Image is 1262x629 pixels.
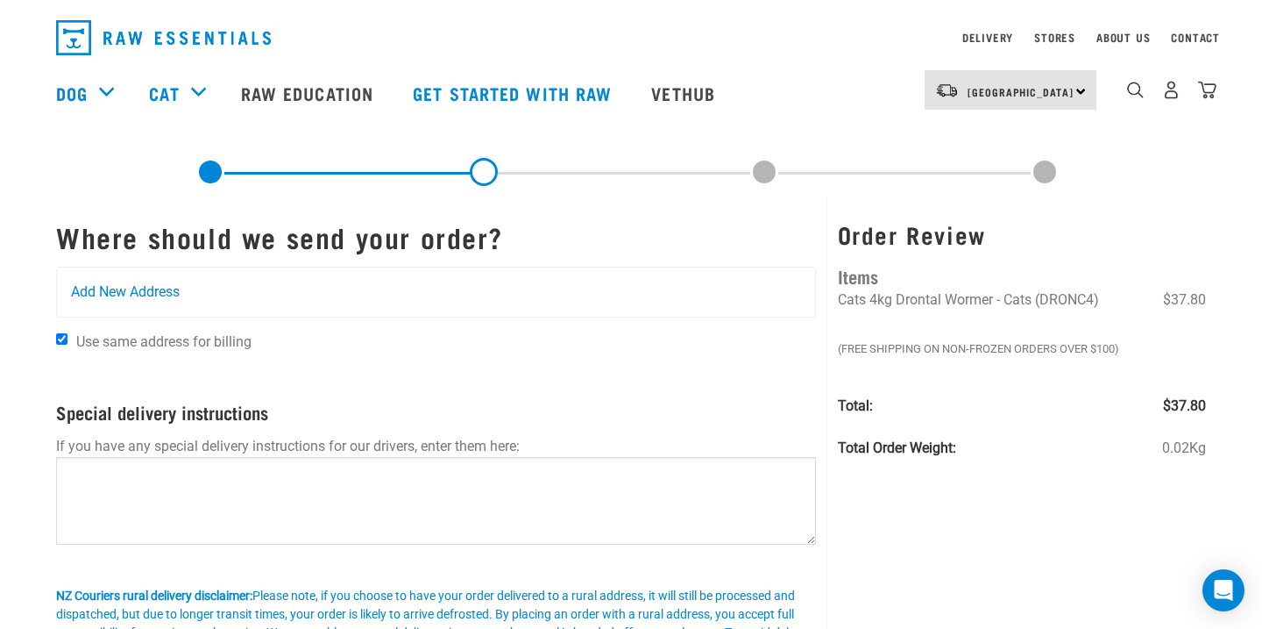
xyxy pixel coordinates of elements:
div: Open Intercom Messenger [1202,569,1244,611]
strong: Total Order Weight: [838,440,956,456]
a: Raw Education [223,58,395,128]
a: Contact [1171,34,1220,40]
img: home-icon@2x.png [1198,81,1216,99]
span: 0.02Kg [1162,438,1206,459]
img: home-icon-1@2x.png [1127,82,1144,98]
span: Cats 4kg Drontal Wormer - Cats (DRONC4) [838,291,1099,308]
img: van-moving.png [935,82,959,98]
a: Dog [56,80,88,106]
a: Delivery [962,34,1013,40]
input: Use same address for billing [56,333,67,345]
a: Add New Address [57,268,815,317]
h4: Items [838,262,1206,289]
span: [GEOGRAPHIC_DATA] [968,89,1074,95]
nav: dropdown navigation [42,13,1220,62]
span: Use same address for billing [76,333,252,350]
img: Raw Essentials Logo [56,20,271,55]
span: $37.80 [1163,289,1206,311]
span: $37.80 [1163,396,1206,417]
a: Stores [1034,34,1075,40]
a: Get started with Raw [395,58,634,128]
p: If you have any special delivery instructions for our drivers, enter them here: [56,436,816,457]
h1: Where should we send your order? [56,221,816,253]
img: user.png [1162,81,1180,99]
a: About Us [1096,34,1150,40]
a: Vethub [634,58,737,128]
a: Cat [149,80,179,106]
span: Add New Address [71,282,180,303]
h3: Order Review [838,221,1206,248]
strong: Total: [838,397,873,414]
em: (Free Shipping on Non-Frozen orders over $100) [838,340,1215,358]
b: NZ Couriers rural delivery disclaimer: [56,589,252,603]
h4: Special delivery instructions [56,402,816,422]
